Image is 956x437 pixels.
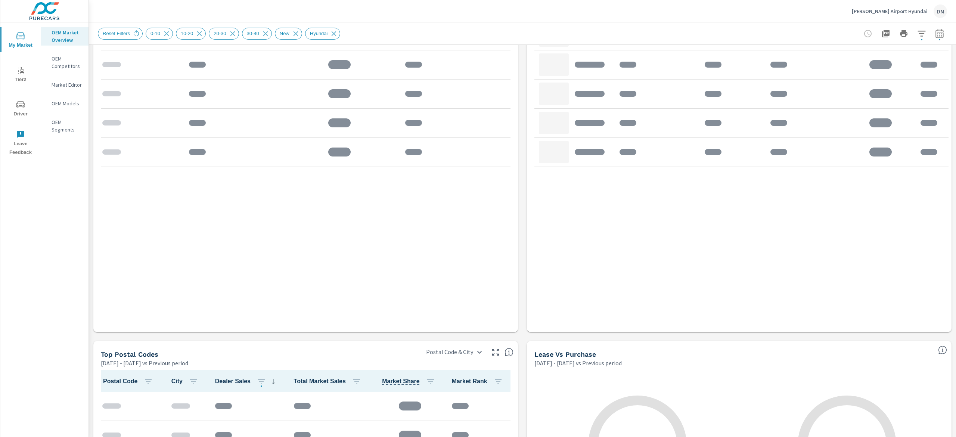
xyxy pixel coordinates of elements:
button: "Export Report to PDF" [878,26,893,41]
button: Print Report [896,26,911,41]
p: OEM Segments [52,118,83,133]
p: Market Editor [52,81,83,89]
span: New [275,31,294,36]
span: Driver [3,100,38,118]
div: OEM Models [41,98,89,109]
span: Top Postal Codes shows you how you rank, in terms of sales, to other dealerships in your market. ... [505,348,513,357]
div: 30-40 [242,28,272,40]
span: Reset Filters [98,31,134,36]
div: DM [934,4,947,18]
h5: Top Postal Codes [101,350,158,358]
div: nav menu [0,22,41,160]
span: Understand how shoppers are deciding to purchase vehicles. Sales data is based off market registr... [938,345,947,354]
p: [PERSON_NAME] Airport Hyundai [852,8,928,15]
span: Total Market Sales [294,377,364,386]
p: [DATE] - [DATE] vs Previous period [534,359,622,368]
button: Make Fullscreen [490,346,502,358]
div: 0-10 [146,28,173,40]
span: City [171,377,201,386]
span: Hyundai [305,31,332,36]
div: Reset Filters [98,28,143,40]
div: OEM Market Overview [41,27,89,46]
div: 10-20 [176,28,206,40]
span: Leave Feedback [3,130,38,157]
div: Market Editor [41,79,89,90]
span: Tier2 [3,66,38,84]
span: 30-40 [242,31,264,36]
p: OEM Competitors [52,55,83,70]
p: [DATE] - [DATE] vs Previous period [101,359,188,368]
span: Postal Code Sales / Total Market Sales. [Market = within dealer PMA (or 60 miles if no PMA is def... [382,377,420,386]
span: 20-30 [209,31,230,36]
span: Dealer Sales [215,377,278,386]
span: Postal Code [103,377,156,386]
p: OEM Models [52,100,83,107]
div: New [275,28,302,40]
span: Market Share [382,377,438,386]
div: Postal Code & City [422,345,487,359]
span: 0-10 [146,31,165,36]
div: Hyundai [305,28,341,40]
div: 20-30 [209,28,239,40]
span: Market Rank [452,377,506,386]
span: My Market [3,31,38,50]
div: OEM Segments [41,117,89,135]
div: OEM Competitors [41,53,89,72]
p: OEM Market Overview [52,29,83,44]
button: Select Date Range [932,26,947,41]
button: Apply Filters [914,26,929,41]
h5: Lease vs Purchase [534,350,596,358]
span: 10-20 [176,31,198,36]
